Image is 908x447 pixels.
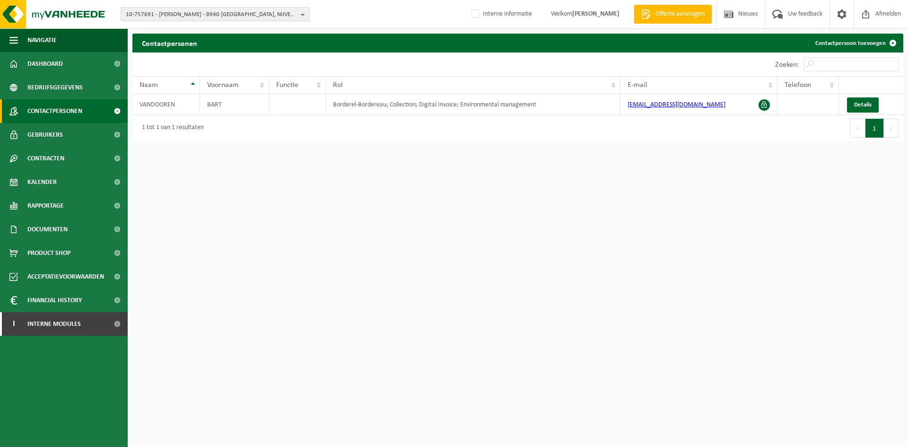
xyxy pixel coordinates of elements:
[121,7,310,21] button: 10-757691 - [PERSON_NAME] - 8940 [GEOGRAPHIC_DATA], NIJVERHEIDSLAAN 4 POORT 1
[132,34,207,52] h2: Contactpersonen
[470,7,532,21] label: Interne informatie
[808,34,902,53] a: Contactpersoon toevoegen
[653,9,707,19] span: Offerte aanvragen
[27,76,83,99] span: Bedrijfsgegevens
[200,94,269,115] td: BART
[884,119,899,138] button: Next
[775,61,799,69] label: Zoeken:
[326,94,620,115] td: Borderel-Bordereau; Collection; Digital Invoice; Environmental management
[137,120,204,137] div: 1 tot 1 van 1 resultaten
[126,8,297,22] span: 10-757691 - [PERSON_NAME] - 8940 [GEOGRAPHIC_DATA], NIJVERHEIDSLAAN 4 POORT 1
[132,94,200,115] td: VANDOOREN
[27,312,81,336] span: Interne modules
[27,241,70,265] span: Product Shop
[27,28,57,52] span: Navigatie
[27,99,82,123] span: Contactpersonen
[865,119,884,138] button: 1
[785,81,811,89] span: Telefoon
[572,10,620,18] strong: [PERSON_NAME]
[27,265,104,289] span: Acceptatievoorwaarden
[333,81,343,89] span: Rol
[276,81,298,89] span: Functie
[854,102,872,108] span: Details
[9,312,18,336] span: I
[27,52,63,76] span: Dashboard
[27,147,64,170] span: Contracten
[27,289,82,312] span: Financial History
[628,101,725,108] a: [EMAIL_ADDRESS][DOMAIN_NAME]
[27,170,57,194] span: Kalender
[634,5,712,24] a: Offerte aanvragen
[27,218,68,241] span: Documenten
[207,81,239,89] span: Voornaam
[140,81,158,89] span: Naam
[847,97,879,113] a: Details
[628,81,647,89] span: E-mail
[27,123,63,147] span: Gebruikers
[850,119,865,138] button: Previous
[27,194,64,218] span: Rapportage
